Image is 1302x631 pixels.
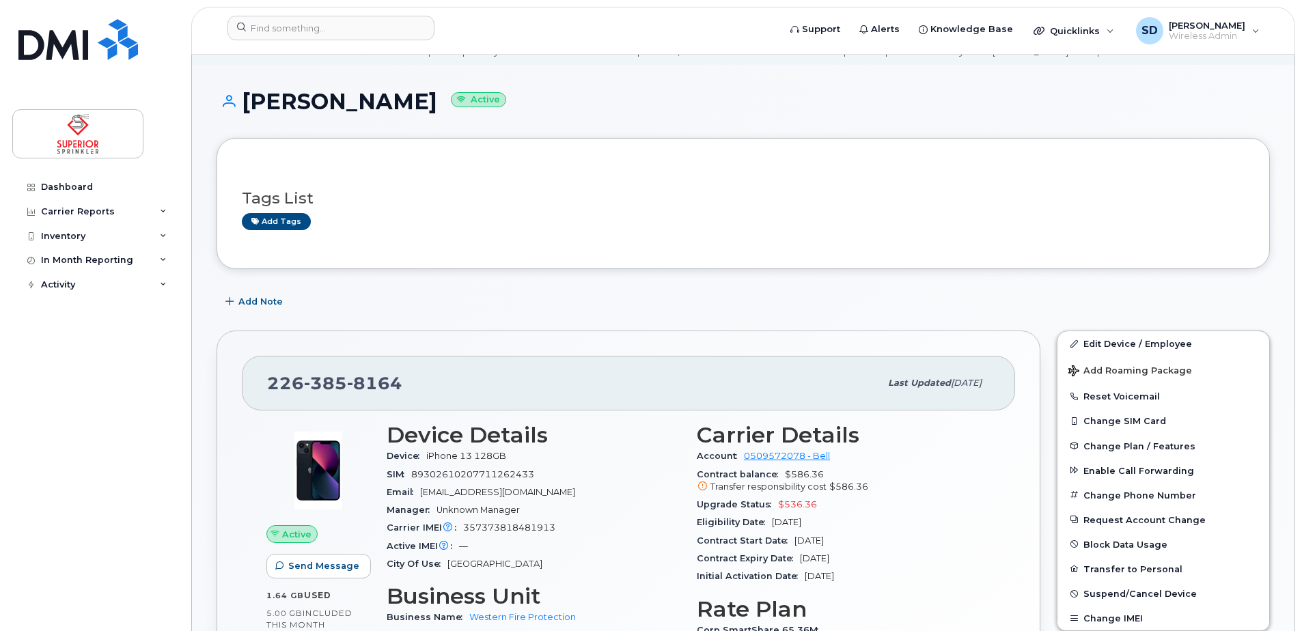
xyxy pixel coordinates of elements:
[266,591,304,600] span: 1.64 GB
[387,612,469,622] span: Business Name
[387,541,459,551] span: Active IMEI
[387,469,411,479] span: SIM
[778,499,817,509] span: $536.36
[387,505,437,515] span: Manager
[871,23,900,36] span: Alerts
[347,373,402,393] span: 8164
[697,469,991,494] span: $586.36
[697,597,991,621] h3: Rate Plan
[781,16,850,43] a: Support
[1068,365,1192,378] span: Add Roaming Package
[266,608,303,618] span: 5.00 GB
[1057,483,1269,507] button: Change Phone Number
[227,16,434,40] input: Find something...
[1024,17,1124,44] div: Quicklinks
[1083,465,1194,475] span: Enable Call Forwarding
[1057,331,1269,356] a: Edit Device / Employee
[805,571,834,581] span: [DATE]
[794,535,824,546] span: [DATE]
[437,505,520,515] span: Unknown Manager
[697,469,785,479] span: Contract balance
[1057,384,1269,408] button: Reset Voicemail
[802,23,840,36] span: Support
[710,481,827,492] span: Transfer responsibility cost
[951,378,982,388] span: [DATE]
[772,517,801,527] span: [DATE]
[469,612,576,622] a: Western Fire Protection
[387,423,680,447] h3: Device Details
[447,559,542,569] span: [GEOGRAPHIC_DATA]
[850,16,909,43] a: Alerts
[217,89,1270,113] h1: [PERSON_NAME]
[304,373,347,393] span: 385
[282,528,311,541] span: Active
[1126,17,1269,44] div: Sean Duncan
[242,213,311,230] a: Add tags
[387,559,447,569] span: City Of Use
[1057,557,1269,581] button: Transfer to Personal
[420,487,575,497] span: [EMAIL_ADDRESS][DOMAIN_NAME]
[459,541,468,551] span: —
[387,487,420,497] span: Email
[697,553,800,563] span: Contract Expiry Date
[1057,581,1269,606] button: Suspend/Cancel Device
[1057,356,1269,384] button: Add Roaming Package
[1057,532,1269,557] button: Block Data Usage
[1169,20,1245,31] span: [PERSON_NAME]
[1050,25,1100,36] span: Quicklinks
[266,608,352,630] span: included this month
[217,290,294,314] button: Add Note
[387,522,463,533] span: Carrier IMEI
[1057,606,1269,630] button: Change IMEI
[266,554,371,578] button: Send Message
[387,584,680,608] h3: Business Unit
[829,481,868,492] span: $586.36
[888,378,951,388] span: Last updated
[1057,458,1269,483] button: Enable Call Forwarding
[930,23,1013,36] span: Knowledge Base
[697,499,778,509] span: Upgrade Status
[1083,440,1195,451] span: Change Plan / Features
[697,423,991,447] h3: Carrier Details
[1083,589,1197,599] span: Suspend/Cancel Device
[451,92,506,108] small: Active
[304,590,331,600] span: used
[800,553,829,563] span: [DATE]
[697,451,744,461] span: Account
[463,522,555,533] span: 357373818481913
[1169,31,1245,42] span: Wireless Admin
[1057,507,1269,532] button: Request Account Change
[697,571,805,581] span: Initial Activation Date
[242,190,1245,207] h3: Tags List
[1057,408,1269,433] button: Change SIM Card
[697,535,794,546] span: Contract Start Date
[1057,434,1269,458] button: Change Plan / Features
[426,451,506,461] span: iPhone 13 128GB
[1141,23,1158,39] span: SD
[288,559,359,572] span: Send Message
[909,16,1023,43] a: Knowledge Base
[697,517,772,527] span: Eligibility Date
[267,373,402,393] span: 226
[277,430,359,511] img: image20231002-3703462-1ig824h.jpeg
[238,295,283,308] span: Add Note
[744,451,830,461] a: 0509572078 - Bell
[411,469,534,479] span: 89302610207711262433
[387,451,426,461] span: Device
